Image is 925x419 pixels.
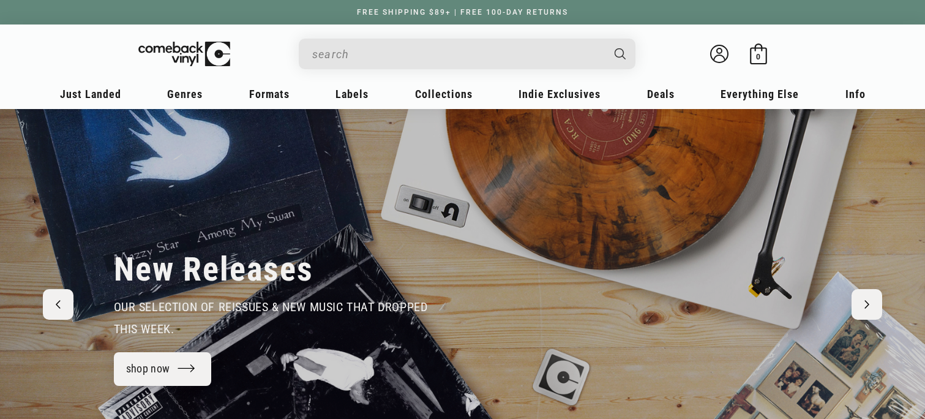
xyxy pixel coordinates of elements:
a: FREE SHIPPING $89+ | FREE 100-DAY RETURNS [345,8,580,17]
span: Deals [647,88,675,100]
span: Everything Else [721,88,799,100]
button: Previous slide [43,289,73,320]
span: Info [845,88,866,100]
span: Collections [415,88,473,100]
div: Search [299,39,635,69]
a: shop now [114,352,212,386]
span: 0 [756,52,760,61]
input: search [312,42,602,67]
span: Indie Exclusives [519,88,601,100]
span: our selection of reissues & new music that dropped this week. [114,300,428,336]
span: Labels [335,88,369,100]
button: Search [604,39,637,69]
span: Formats [249,88,290,100]
button: Next slide [852,289,882,320]
h2: New Releases [114,249,313,290]
span: Genres [167,88,203,100]
span: Just Landed [60,88,121,100]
